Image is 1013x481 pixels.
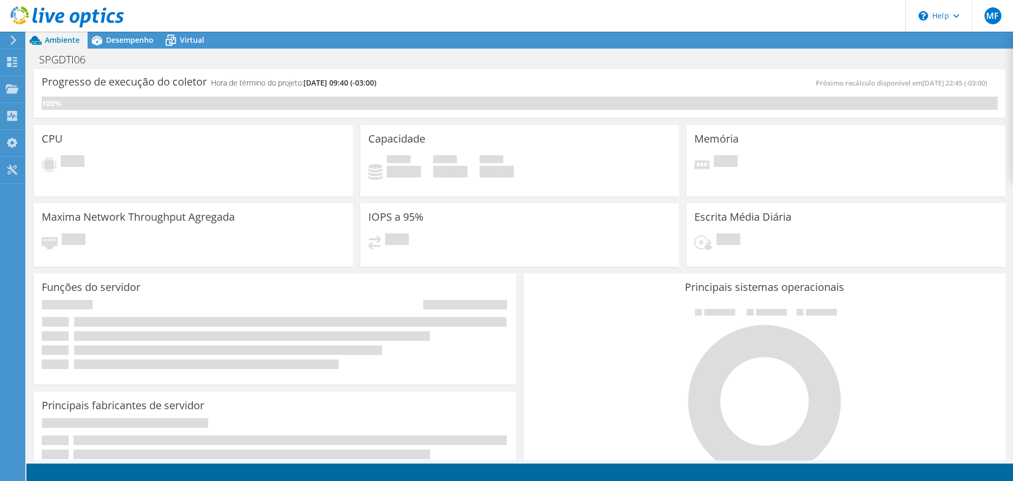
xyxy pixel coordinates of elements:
span: Ambiente [45,35,80,45]
h1: SPGDTI06 [34,54,102,65]
span: Total [480,155,503,166]
span: Pendente [714,155,738,169]
h3: Maxima Network Throughput Agregada [42,211,235,223]
span: Próximo recálculo disponível em [816,78,992,88]
h4: 0 GiB [433,166,467,177]
span: Pendente [62,233,85,248]
h4: 0 GiB [387,166,421,177]
span: Desempenho [106,35,154,45]
span: Pendente [385,233,409,248]
h3: Principais sistemas operacionais [531,281,998,293]
h4: Hora de término do projeto: [211,77,376,89]
svg: \n [919,11,928,21]
span: Usado [387,155,410,166]
span: MF [985,7,1001,24]
h3: IOPS a 95% [368,211,424,223]
h3: Memória [694,133,739,145]
span: [DATE] 22:45 (-03:00) [922,78,987,88]
h3: Principais fabricantes de servidor [42,400,204,411]
span: Disponível [433,155,457,166]
h3: Capacidade [368,133,425,145]
span: Pendente [61,155,84,169]
span: Pendente [716,233,740,248]
h3: CPU [42,133,63,145]
span: [DATE] 09:40 (-03:00) [303,78,376,88]
span: Virtual [180,35,204,45]
h3: Escrita Média Diária [694,211,791,223]
h4: 0 GiB [480,166,514,177]
h3: Funções do servidor [42,281,140,293]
